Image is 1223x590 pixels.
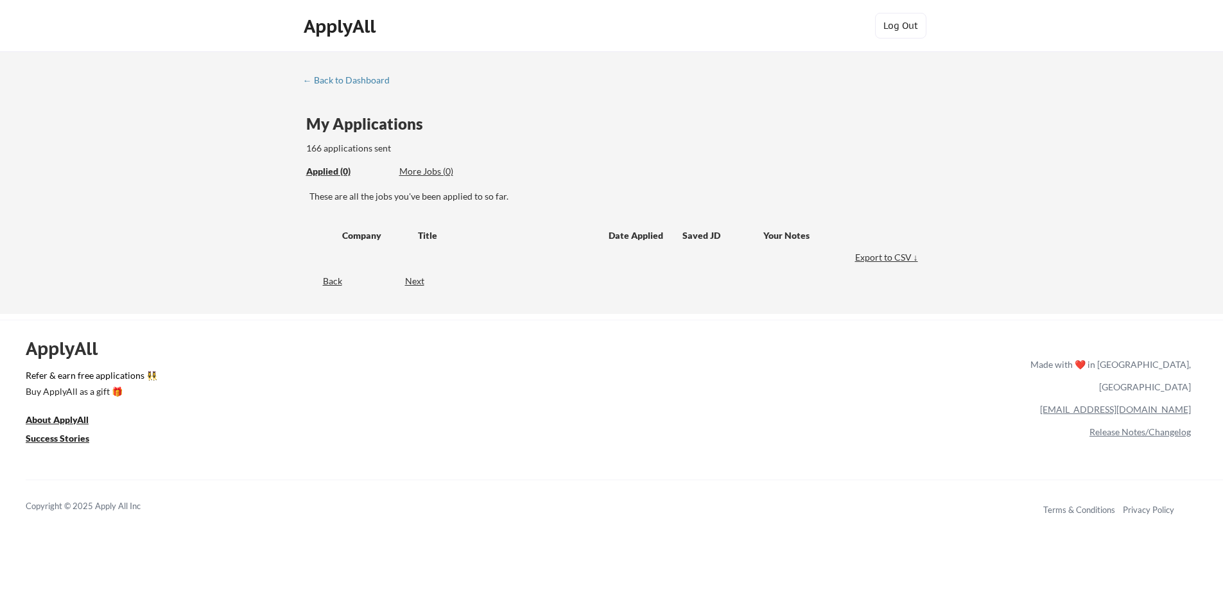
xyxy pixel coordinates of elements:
[763,229,910,242] div: Your Notes
[1043,505,1115,515] a: Terms & Conditions
[418,229,596,242] div: Title
[309,190,921,203] div: These are all the jobs you've been applied to so far.
[1040,404,1191,415] a: [EMAIL_ADDRESS][DOMAIN_NAME]
[26,387,154,396] div: Buy ApplyAll as a gift 🎁
[26,431,107,447] a: Success Stories
[26,385,154,401] a: Buy ApplyAll as a gift 🎁
[303,75,399,88] a: ← Back to Dashboard
[306,165,390,178] div: Applied (0)
[342,229,406,242] div: Company
[303,275,342,288] div: Back
[303,76,399,85] div: ← Back to Dashboard
[855,251,921,264] div: Export to CSV ↓
[26,338,112,360] div: ApplyAll
[26,433,89,444] u: Success Stories
[306,142,555,155] div: 166 applications sent
[1123,505,1174,515] a: Privacy Policy
[26,414,89,425] u: About ApplyAll
[399,165,494,178] div: More Jobs (0)
[26,413,107,429] a: About ApplyAll
[682,223,763,247] div: Saved JD
[26,371,762,385] a: Refer & earn free applications 👯‍♀️
[405,275,439,288] div: Next
[306,165,390,178] div: These are all the jobs you've been applied to so far.
[306,116,433,132] div: My Applications
[26,500,173,513] div: Copyright © 2025 Apply All Inc
[399,165,494,178] div: These are job applications we think you'd be a good fit for, but couldn't apply you to automatica...
[609,229,665,242] div: Date Applied
[304,15,379,37] div: ApplyAll
[1025,353,1191,398] div: Made with ❤️ in [GEOGRAPHIC_DATA], [GEOGRAPHIC_DATA]
[875,13,926,39] button: Log Out
[1089,426,1191,437] a: Release Notes/Changelog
